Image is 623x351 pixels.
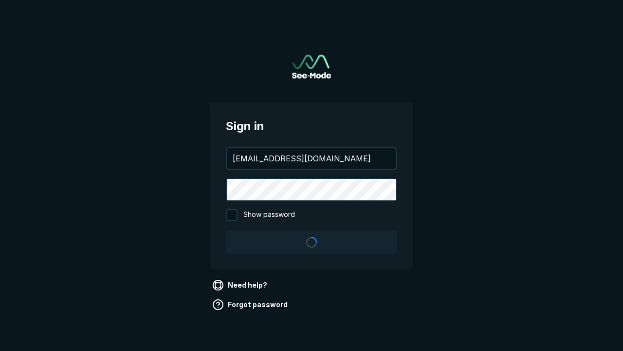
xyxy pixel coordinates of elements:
input: your@email.com [227,148,396,169]
a: Need help? [210,277,271,293]
a: Go to sign in [292,55,331,78]
a: Forgot password [210,297,292,312]
span: Sign in [226,117,397,135]
img: See-Mode Logo [292,55,331,78]
span: Show password [243,209,295,221]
